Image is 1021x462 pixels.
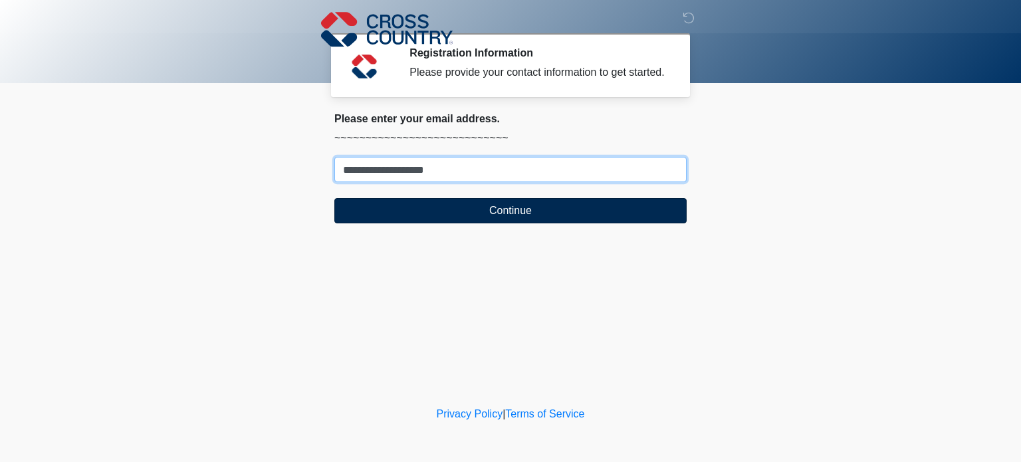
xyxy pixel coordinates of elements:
[437,408,503,419] a: Privacy Policy
[503,408,505,419] a: |
[505,408,584,419] a: Terms of Service
[334,112,687,125] h2: Please enter your email address.
[334,198,687,223] button: Continue
[321,10,453,49] img: Cross Country Logo
[409,64,667,80] div: Please provide your contact information to get started.
[344,47,384,86] img: Agent Avatar
[334,130,687,146] p: ~~~~~~~~~~~~~~~~~~~~~~~~~~~~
